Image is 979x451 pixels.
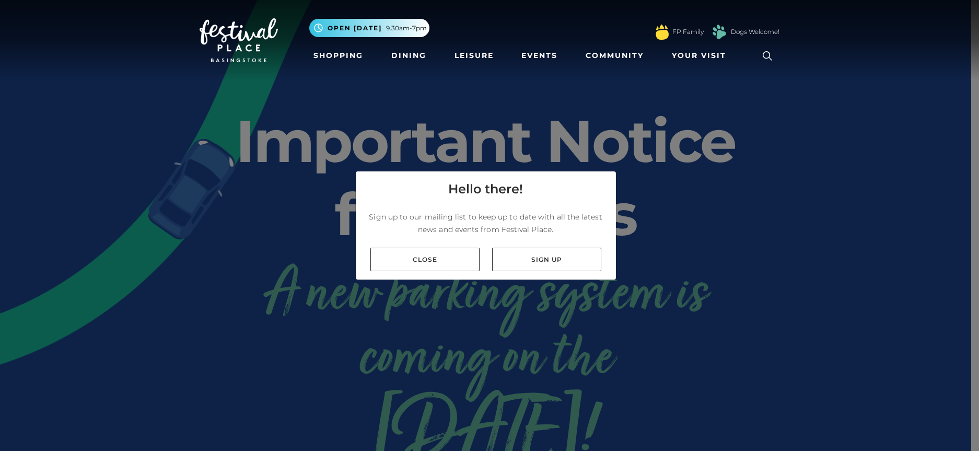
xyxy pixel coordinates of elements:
[731,27,779,37] a: Dogs Welcome!
[309,19,429,37] button: Open [DATE] 9.30am-7pm
[517,46,562,65] a: Events
[448,180,523,199] h4: Hello there!
[309,46,367,65] a: Shopping
[668,46,736,65] a: Your Visit
[450,46,498,65] a: Leisure
[672,27,704,37] a: FP Family
[364,211,608,236] p: Sign up to our mailing list to keep up to date with all the latest news and events from Festival ...
[386,24,427,33] span: 9.30am-7pm
[387,46,430,65] a: Dining
[200,18,278,62] img: Festival Place Logo
[672,50,726,61] span: Your Visit
[581,46,648,65] a: Community
[328,24,382,33] span: Open [DATE]
[370,248,480,271] a: Close
[492,248,601,271] a: Sign up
